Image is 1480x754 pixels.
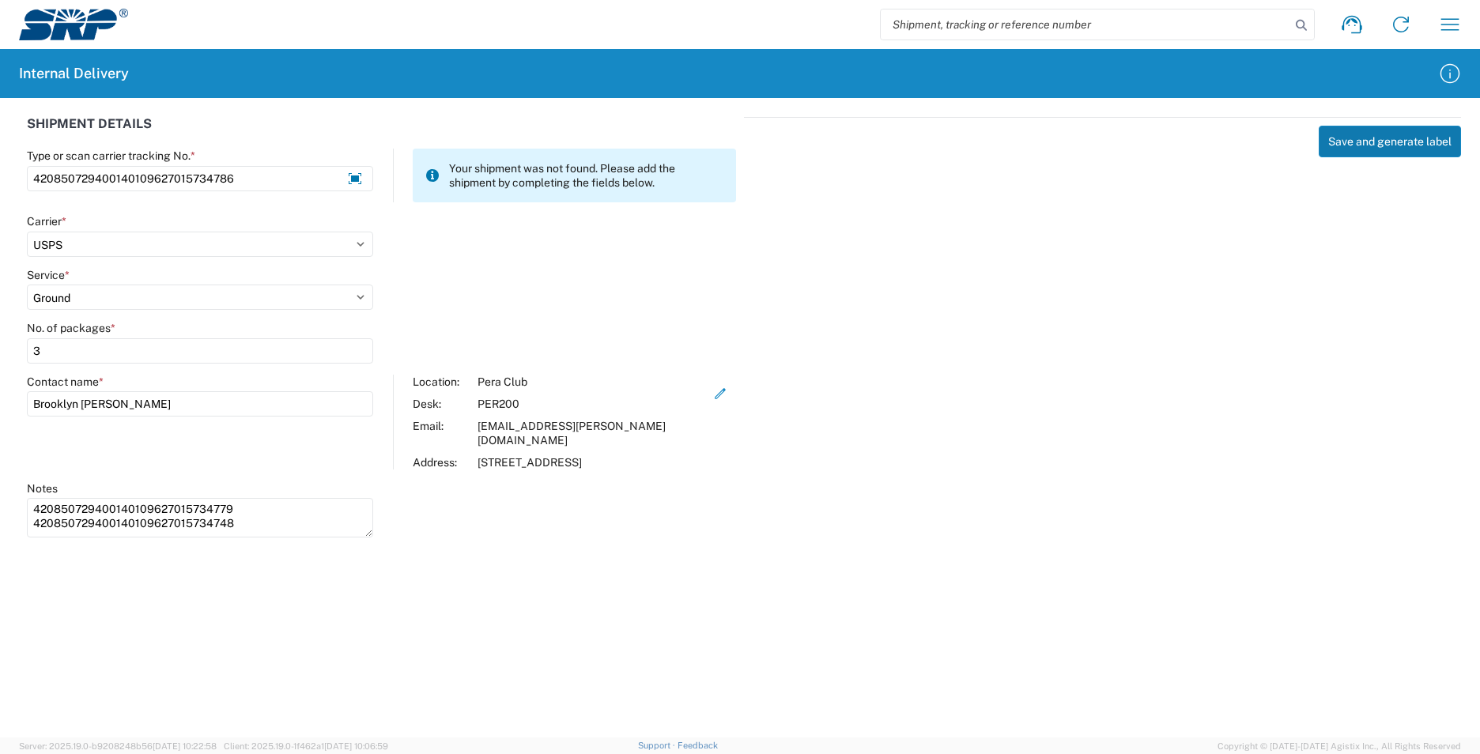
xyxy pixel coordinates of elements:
label: Carrier [27,214,66,228]
span: Copyright © [DATE]-[DATE] Agistix Inc., All Rights Reserved [1218,739,1461,753]
a: Support [638,741,678,750]
label: Notes [27,481,58,496]
div: PER200 [478,397,705,411]
label: Type or scan carrier tracking No. [27,149,195,163]
button: Save and generate label [1319,126,1461,157]
div: [STREET_ADDRESS] [478,455,705,469]
h2: Internal Delivery [19,64,129,83]
label: No. of packages [27,321,115,335]
span: [DATE] 10:22:58 [153,741,217,751]
a: Feedback [678,741,718,750]
span: Your shipment was not found. Please add the shipment by completing the fields below. [449,161,723,190]
label: Contact name [27,375,104,389]
div: Pera Club [478,375,705,389]
input: Shipment, tracking or reference number [881,9,1290,40]
div: Location: [413,375,470,389]
div: Email: [413,419,470,447]
div: Address: [413,455,470,469]
div: SHIPMENT DETAILS [27,117,736,149]
span: Client: 2025.19.0-1f462a1 [224,741,388,751]
label: Service [27,268,70,282]
div: Desk: [413,397,470,411]
span: [DATE] 10:06:59 [324,741,388,751]
img: srp [19,9,128,40]
div: [EMAIL_ADDRESS][PERSON_NAME][DOMAIN_NAME] [478,419,705,447]
span: Server: 2025.19.0-b9208248b56 [19,741,217,751]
